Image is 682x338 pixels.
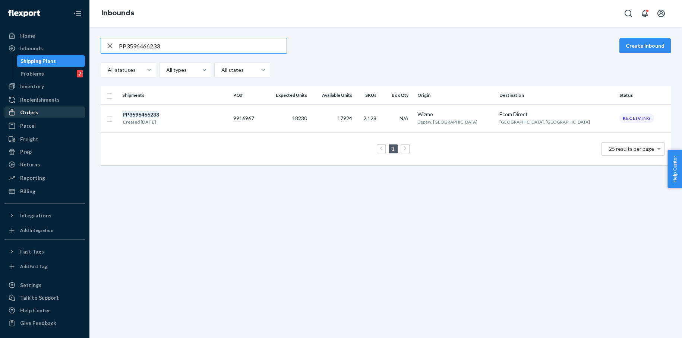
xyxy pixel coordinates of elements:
div: Fast Tags [20,248,44,255]
div: Parcel [20,122,36,130]
div: Inbounds [20,45,43,52]
button: Help Center [667,150,682,188]
div: Created [DATE] [123,118,159,126]
a: Problems7 [17,68,85,80]
a: Prep [4,146,85,158]
button: Give Feedback [4,317,85,329]
button: Create inbound [619,38,671,53]
a: Settings [4,279,85,291]
button: Open notifications [637,6,652,21]
div: 7 [77,70,83,77]
a: Inbounds [4,42,85,54]
th: Destination [496,86,616,104]
div: Freight [20,135,38,143]
div: Returns [20,161,40,168]
a: Replenishments [4,94,85,106]
div: Add Integration [20,227,53,233]
div: Talk to Support [20,294,59,302]
span: 18230 [292,115,307,121]
div: Receiving [619,114,654,123]
div: Add Fast Tag [20,263,47,270]
div: Home [20,32,35,39]
div: Help Center [20,307,50,314]
a: Add Integration [4,224,85,236]
a: Talk to Support [4,292,85,304]
th: Expected Units [264,86,310,104]
div: Settings [20,281,41,289]
div: Ecom Direct [499,111,613,118]
div: Billing [20,188,35,195]
input: Search inbounds by name, destination, msku... [119,38,287,53]
th: Shipments [119,86,230,104]
span: Depew, [GEOGRAPHIC_DATA] [417,119,477,125]
button: Open Search Box [621,6,636,21]
div: Inventory [20,83,44,90]
button: Fast Tags [4,246,85,258]
a: Shipping Plans [17,55,85,67]
ol: breadcrumbs [95,3,140,24]
div: Orders [20,109,38,116]
a: Orders [4,106,85,118]
button: Integrations [4,210,85,221]
input: All statuses [107,66,108,74]
span: 25 results per page [609,146,654,152]
td: 9916967 [230,104,264,132]
button: Close Navigation [70,6,85,21]
span: N/A [400,115,408,121]
div: Wizmo [417,111,493,118]
a: Home [4,30,85,42]
th: Available Units [310,86,355,104]
th: Box Qty [382,86,414,104]
a: Billing [4,185,85,197]
a: Inbounds [101,9,134,17]
div: Integrations [20,212,51,219]
a: Reporting [4,172,85,184]
span: 17924 [337,115,352,121]
div: Problems [20,70,44,77]
div: Replenishments [20,96,60,103]
input: All types [165,66,166,74]
th: SKUs [355,86,382,104]
th: PO# [230,86,264,104]
span: [GEOGRAPHIC_DATA], [GEOGRAPHIC_DATA] [499,119,590,125]
div: Shipping Plans [20,57,56,65]
div: Give Feedback [20,319,56,327]
button: Open account menu [654,6,669,21]
a: Parcel [4,120,85,132]
span: 2,128 [363,115,376,121]
a: Help Center [4,304,85,316]
em: PP3596466233 [123,111,159,118]
img: Flexport logo [8,10,40,17]
a: Page 1 is your current page [390,146,396,152]
a: Inventory [4,80,85,92]
a: Add Fast Tag [4,261,85,272]
div: Prep [20,148,32,156]
a: Freight [4,133,85,145]
a: Returns [4,159,85,170]
th: Origin [414,86,496,104]
div: Reporting [20,174,45,182]
th: Status [616,86,671,104]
